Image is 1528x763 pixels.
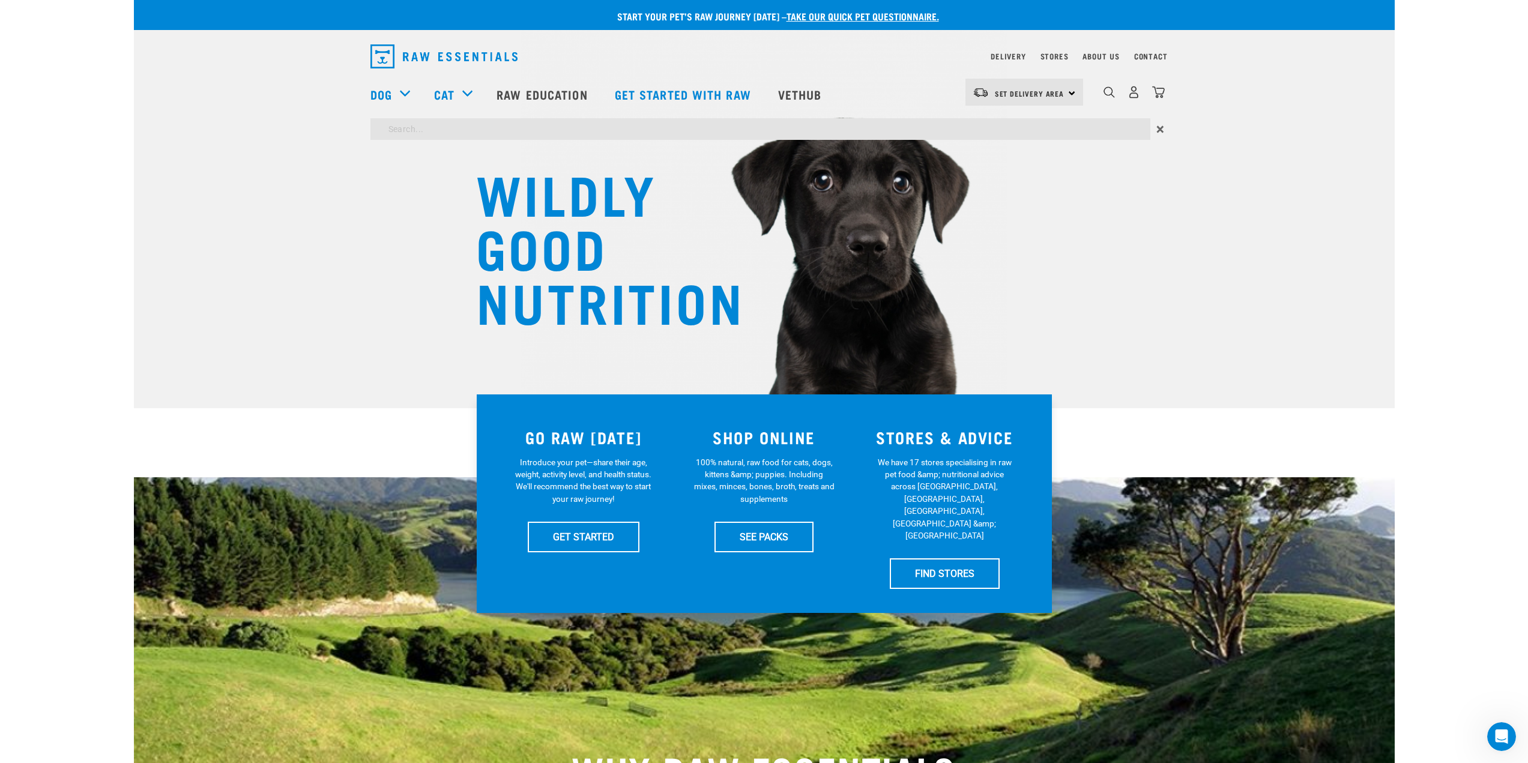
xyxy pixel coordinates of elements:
img: van-moving.png [973,87,989,98]
p: Introduce your pet—share their age, weight, activity level, and health status. We'll recommend th... [513,456,654,505]
p: 100% natural, raw food for cats, dogs, kittens &amp; puppies. Including mixes, minces, bones, bro... [693,456,835,505]
a: Dog [370,85,392,103]
img: Raw Essentials Logo [370,44,518,68]
a: GET STARTED [528,522,639,552]
a: FIND STORES [890,558,1000,588]
a: SEE PACKS [714,522,814,552]
input: Search... [370,118,1150,140]
span: × [1156,118,1164,140]
a: Get started with Raw [603,70,766,118]
h3: STORES & ADVICE [862,428,1028,447]
img: user.png [1128,86,1140,98]
a: About Us [1083,54,1119,58]
p: Start your pet’s raw journey [DATE] – [143,9,1404,23]
a: Delivery [991,54,1025,58]
a: Raw Education [485,70,602,118]
a: Contact [1134,54,1168,58]
h1: WILDLY GOOD NUTRITION [476,165,716,327]
nav: dropdown navigation [134,70,1395,118]
img: home-icon-1@2x.png [1104,86,1115,98]
img: home-icon@2x.png [1152,86,1165,98]
p: We have 17 stores specialising in raw pet food &amp; nutritional advice across [GEOGRAPHIC_DATA],... [874,456,1015,542]
a: take our quick pet questionnaire. [787,13,939,19]
iframe: Intercom live chat [1487,722,1516,751]
a: Cat [434,85,454,103]
a: Vethub [766,70,837,118]
nav: dropdown navigation [361,40,1168,73]
h3: SHOP ONLINE [681,428,847,447]
a: Stores [1040,54,1069,58]
h3: GO RAW [DATE] [501,428,667,447]
span: Set Delivery Area [995,91,1064,95]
